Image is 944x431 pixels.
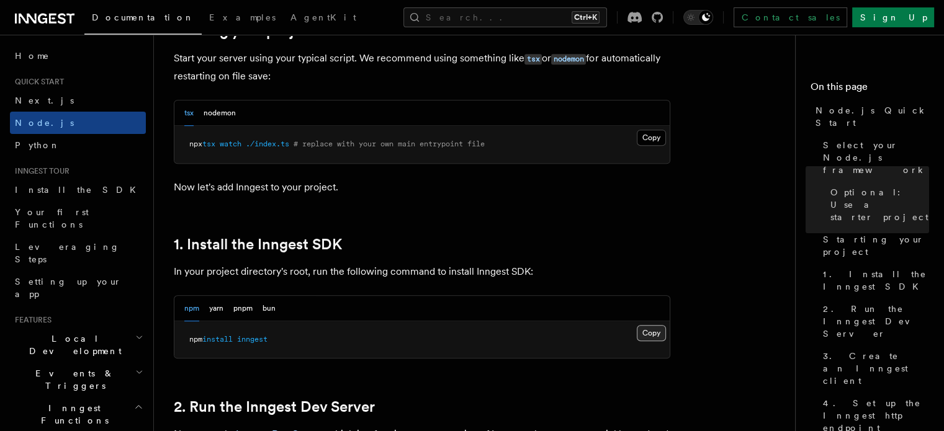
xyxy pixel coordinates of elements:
span: Starting your project [823,233,929,258]
span: Node.js [15,118,74,128]
button: Local Development [10,327,146,362]
a: 2. Run the Inngest Dev Server [174,398,375,415]
a: AgentKit [283,4,364,33]
span: Home [15,50,50,62]
span: Local Development [10,332,135,357]
span: ./index.ts [246,140,289,148]
a: Node.js Quick Start [811,99,929,134]
a: Your first Functions [10,201,146,236]
span: Setting up your app [15,277,122,299]
span: npm [189,335,202,344]
span: Python [15,140,60,150]
span: Documentation [92,12,194,22]
span: Your first Functions [15,207,89,229]
span: # replace with your own main entrypoint file [294,140,485,148]
a: Contact sales [734,7,847,27]
button: Copy [637,130,666,146]
a: Starting your project [818,228,929,263]
a: Documentation [84,4,202,35]
p: In your project directory's root, run the following command to install Inngest SDK: [174,263,670,280]
span: Optional: Use a starter project [830,186,929,223]
a: nodemon [551,52,586,64]
a: Leveraging Steps [10,236,146,270]
span: Events & Triggers [10,367,135,392]
a: 1. Install the Inngest SDK [174,236,342,253]
span: Quick start [10,77,64,87]
span: Leveraging Steps [15,242,120,264]
span: Inngest Functions [10,402,134,427]
code: nodemon [551,54,586,64]
span: 3. Create an Inngest client [823,350,929,387]
span: AgentKit [290,12,356,22]
a: Home [10,45,146,67]
p: Start your server using your typical script. We recommend using something like or for automatical... [174,50,670,85]
span: install [202,335,233,344]
h4: On this page [811,79,929,99]
a: 2. Run the Inngest Dev Server [818,298,929,345]
span: Select your Node.js framework [823,139,929,176]
button: nodemon [204,100,236,126]
button: tsx [184,100,194,126]
p: Now let's add Inngest to your project. [174,179,670,196]
a: Install the SDK [10,179,146,201]
span: tsx [202,140,215,148]
a: 1. Install the Inngest SDK [818,263,929,298]
span: inngest [237,335,267,344]
button: Toggle dark mode [683,10,713,25]
button: Search...Ctrl+K [403,7,607,27]
button: pnpm [233,296,253,321]
span: Features [10,315,52,325]
button: bun [263,296,276,321]
button: Copy [637,325,666,341]
span: Inngest tour [10,166,70,176]
a: 3. Create an Inngest client [818,345,929,392]
kbd: Ctrl+K [572,11,600,24]
code: tsx [524,54,542,64]
span: Install the SDK [15,185,143,195]
span: 1. Install the Inngest SDK [823,268,929,293]
span: Node.js Quick Start [816,104,929,129]
a: Next.js [10,89,146,112]
a: Setting up your app [10,270,146,305]
span: Next.js [15,96,74,105]
a: Python [10,134,146,156]
span: watch [220,140,241,148]
a: Node.js [10,112,146,134]
a: tsx [524,52,542,64]
span: 2. Run the Inngest Dev Server [823,303,929,340]
button: Events & Triggers [10,362,146,397]
span: Examples [209,12,276,22]
a: Sign Up [852,7,934,27]
button: yarn [209,296,223,321]
span: npx [189,140,202,148]
a: Select your Node.js framework [818,134,929,181]
button: npm [184,296,199,321]
a: Examples [202,4,283,33]
a: Optional: Use a starter project [825,181,929,228]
